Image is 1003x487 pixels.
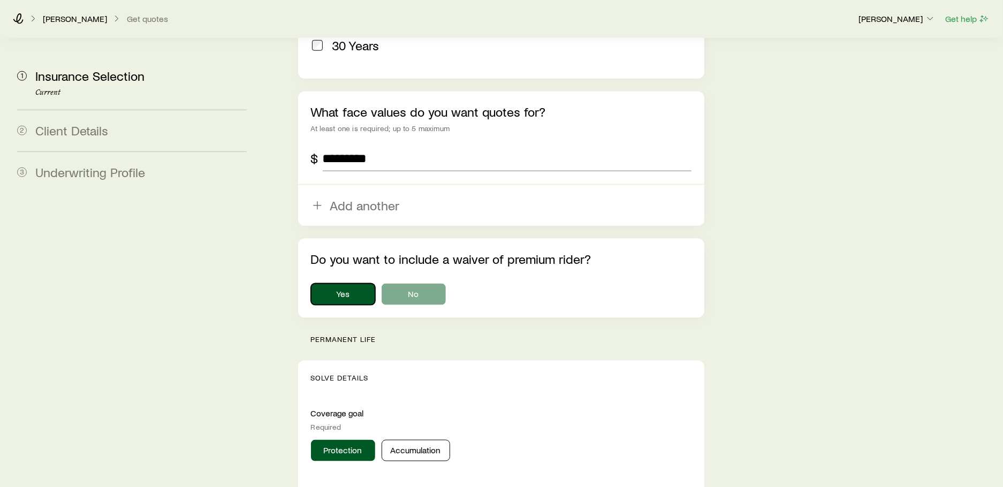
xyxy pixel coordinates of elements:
[298,185,705,226] button: Add another
[858,13,936,24] p: [PERSON_NAME]
[311,284,375,305] button: Yes
[17,168,27,177] span: 3
[35,123,108,138] span: Client Details
[311,423,692,431] div: Required
[332,38,379,53] span: 30 Years
[311,151,318,166] div: $
[311,374,692,382] p: Solve Details
[382,440,450,461] button: Accumulation
[945,13,990,25] button: Get help
[312,40,323,51] input: 30 Years
[17,71,27,81] span: 1
[311,335,705,344] p: permanent life
[43,13,107,24] p: [PERSON_NAME]
[311,440,375,461] button: Protection
[126,14,169,24] button: Get quotes
[311,104,546,119] label: What face values do you want quotes for?
[35,164,145,180] span: Underwriting Profile
[311,124,692,133] div: At least one is required; up to 5 maximum
[17,126,27,135] span: 2
[35,88,247,97] p: Current
[858,13,936,26] button: [PERSON_NAME]
[311,408,692,418] p: Coverage goal
[382,284,446,305] button: No
[35,68,145,83] span: Insurance Selection
[311,252,692,267] p: Do you want to include a waiver of premium rider?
